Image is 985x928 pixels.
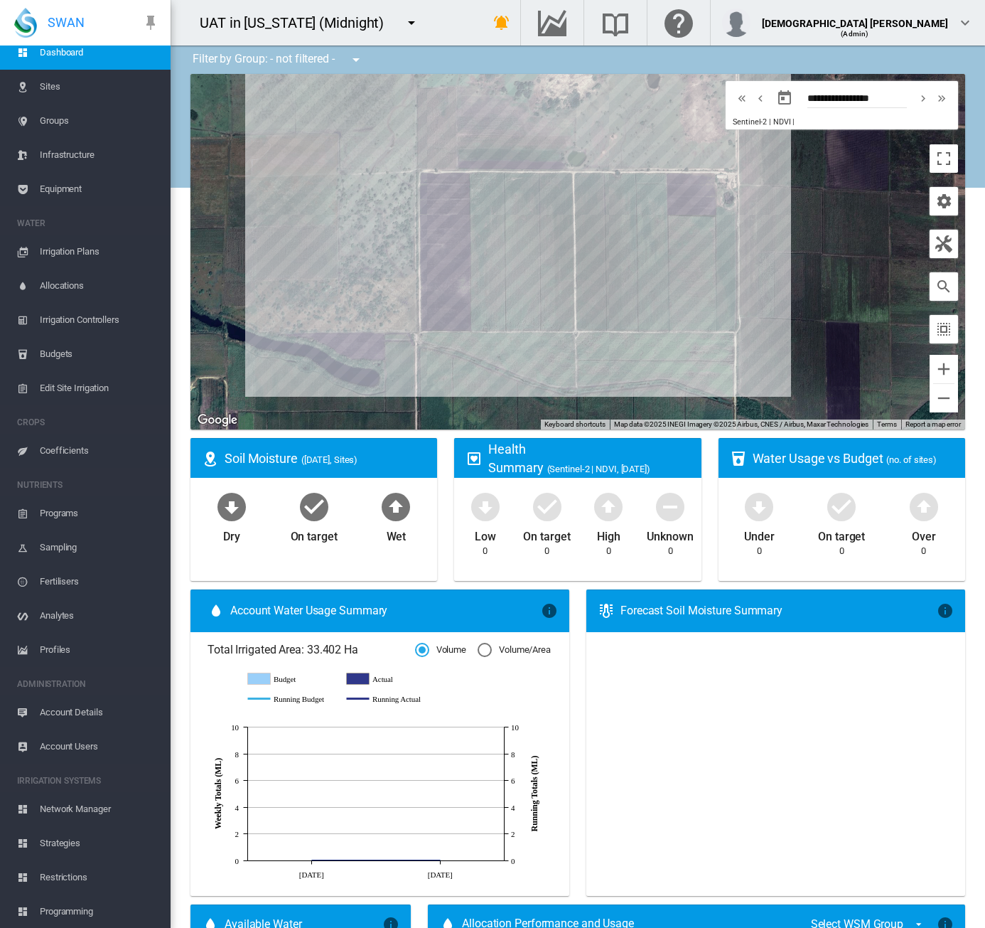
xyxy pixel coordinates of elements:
div: Health Summary [488,440,689,476]
md-icon: icon-menu-down [403,14,420,31]
md-icon: icon-map-marker-radius [202,450,219,467]
md-icon: icon-bell-ring [493,14,510,31]
md-icon: icon-pin [142,14,159,31]
div: Unknown [647,523,693,545]
img: profile.jpg [722,9,750,37]
div: 0 [606,545,611,558]
md-icon: icon-chevron-double-right [934,90,949,107]
div: Over [912,523,936,545]
md-icon: icon-chevron-double-left [734,90,750,107]
tspan: 6 [235,777,239,785]
div: Filter by Group: - not filtered - [182,46,375,74]
span: IRRIGATION SYSTEMS [17,769,159,792]
span: Network Manager [40,792,159,826]
span: (Sentinel-2 | NDVI, [DATE]) [547,464,650,474]
button: icon-chevron-double-left [733,90,751,107]
div: 0 [757,545,762,558]
span: Map data ©2025 INEGI Imagery ©2025 Airbus, CNES / Airbus, Maxar Technologies [614,420,868,428]
div: 0 [483,545,488,558]
div: 0 [544,545,549,558]
md-icon: icon-chevron-left [753,90,768,107]
circle: Running Actual Sep 14 0 [308,858,314,863]
span: Irrigation Plans [40,235,159,269]
tspan: 0 [511,857,515,865]
div: Dry [223,523,240,545]
span: Edit Site Irrigation [40,371,159,405]
img: Google [194,411,241,430]
span: Infrastructure [40,138,159,172]
span: Fertilisers [40,565,159,599]
tspan: 8 [235,750,239,759]
button: icon-chevron-double-right [932,90,951,107]
tspan: 2 [235,830,239,838]
md-icon: icon-water [208,602,225,619]
div: 0 [668,545,673,558]
span: Irrigation Controllers [40,303,159,337]
a: Report a map error [905,420,961,428]
span: (Admin) [841,30,868,38]
md-icon: Go to the Data Hub [535,14,569,31]
span: Groups [40,104,159,138]
div: [DEMOGRAPHIC_DATA] [PERSON_NAME] [762,11,948,25]
tspan: 2 [511,830,515,838]
md-icon: icon-information [541,602,558,619]
md-icon: icon-minus-circle [653,489,687,523]
md-icon: icon-magnify [935,278,952,295]
span: | [792,117,795,127]
span: Strategies [40,826,159,860]
md-icon: icon-cog [935,193,952,210]
md-icon: icon-heart-box-outline [465,450,483,467]
span: Account Users [40,730,159,764]
md-icon: icon-arrow-down-bold-circle [742,489,776,523]
md-icon: icon-cup-water [730,450,747,467]
button: icon-menu-down [342,46,370,74]
button: icon-menu-down [397,9,426,37]
div: On target [291,523,338,545]
a: Terms [877,420,897,428]
button: Keyboard shortcuts [544,420,605,430]
circle: Running Actual Sep 21 0 [437,858,443,863]
md-icon: icon-information [937,602,954,619]
span: Coefficients [40,434,159,468]
span: Account Water Usage Summary [230,603,541,619]
tspan: 4 [235,804,239,812]
md-icon: icon-arrow-up-bold-circle [907,489,941,523]
md-icon: icon-arrow-down-bold-circle [468,489,502,523]
div: On target [818,523,865,545]
div: UAT in [US_STATE] (Midnight) [200,13,397,33]
span: (no. of sites) [886,454,937,465]
span: Equipment [40,172,159,206]
md-icon: icon-checkbox-marked-circle [824,489,858,523]
div: Low [475,523,496,545]
g: Running Actual [347,693,431,705]
span: Dashboard [40,36,159,70]
button: icon-chevron-left [751,90,770,107]
tspan: 8 [511,750,515,759]
tspan: 0 [235,857,239,865]
div: Water Usage vs Budget [753,449,954,467]
button: icon-cog [930,187,958,215]
div: Wet [387,523,407,545]
button: Toggle fullscreen view [930,144,958,173]
button: icon-chevron-right [914,90,932,107]
div: Soil Moisture [225,449,426,467]
tspan: 10 [231,723,239,732]
button: icon-bell-ring [488,9,516,37]
span: Sampling [40,530,159,565]
tspan: [DATE] [428,870,453,878]
span: NUTRIENTS [17,474,159,496]
div: Under [744,523,775,545]
span: WATER [17,212,159,235]
button: Zoom in [930,355,958,383]
g: Actual [347,673,431,686]
span: ([DATE], Sites) [301,454,358,465]
button: Zoom out [930,384,958,412]
span: Sites [40,70,159,104]
md-icon: icon-arrow-up-bold-circle [379,489,413,523]
md-icon: icon-arrow-up-bold-circle [591,489,625,523]
md-icon: Search the knowledge base [598,14,633,31]
tspan: [DATE] [299,870,324,878]
span: CROPS [17,411,159,434]
tspan: 10 [511,723,519,732]
md-radio-button: Volume [415,644,466,657]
